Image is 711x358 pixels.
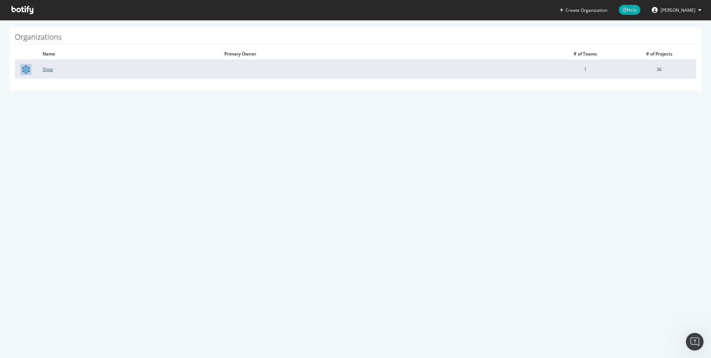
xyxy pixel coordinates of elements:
[43,66,53,72] a: Shipt
[622,48,696,60] th: # of Projects
[646,4,707,16] button: [PERSON_NAME]
[559,7,608,14] button: Create Organization
[15,33,696,44] h1: Organizations
[622,60,696,78] td: 36
[661,7,695,13] span: Lexi Berg
[619,5,640,15] span: Help
[20,64,31,75] img: Shipt
[686,333,704,351] iframe: Intercom live chat
[548,60,622,78] td: 1
[219,48,548,60] th: Primary Owner
[37,48,219,60] th: Name
[548,48,622,60] th: # of Teams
